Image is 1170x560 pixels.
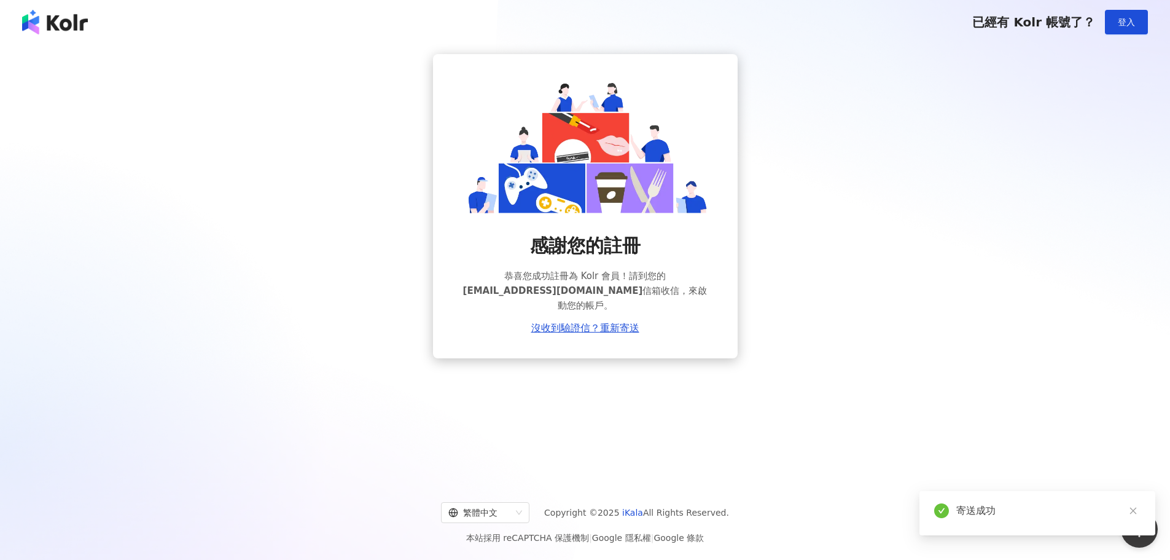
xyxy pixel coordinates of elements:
[1118,17,1135,27] span: 登入
[592,533,651,543] a: Google 隱私權
[544,505,729,520] span: Copyright © 2025 All Rights Reserved.
[530,233,641,259] span: 感謝您的註冊
[448,503,511,523] div: 繁體中文
[531,323,639,334] a: 沒收到驗證信？重新寄送
[972,15,1095,30] span: 已經有 Kolr 帳號了？
[463,285,643,296] span: [EMAIL_ADDRESS][DOMAIN_NAME]
[934,503,949,518] span: check-circle
[622,508,643,518] a: iKala
[651,533,654,543] span: |
[653,533,704,543] a: Google 條款
[589,533,592,543] span: |
[1129,507,1137,515] span: close
[956,503,1141,518] div: 寄送成功
[466,530,704,545] span: 本站採用 reCAPTCHA 保護機制
[462,269,708,313] span: 恭喜您成功註冊為 Kolr 會員！請到您的 信箱收信，來啟動您的帳戶。
[462,79,708,213] img: register success
[22,10,88,34] img: logo
[1105,10,1148,34] button: 登入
